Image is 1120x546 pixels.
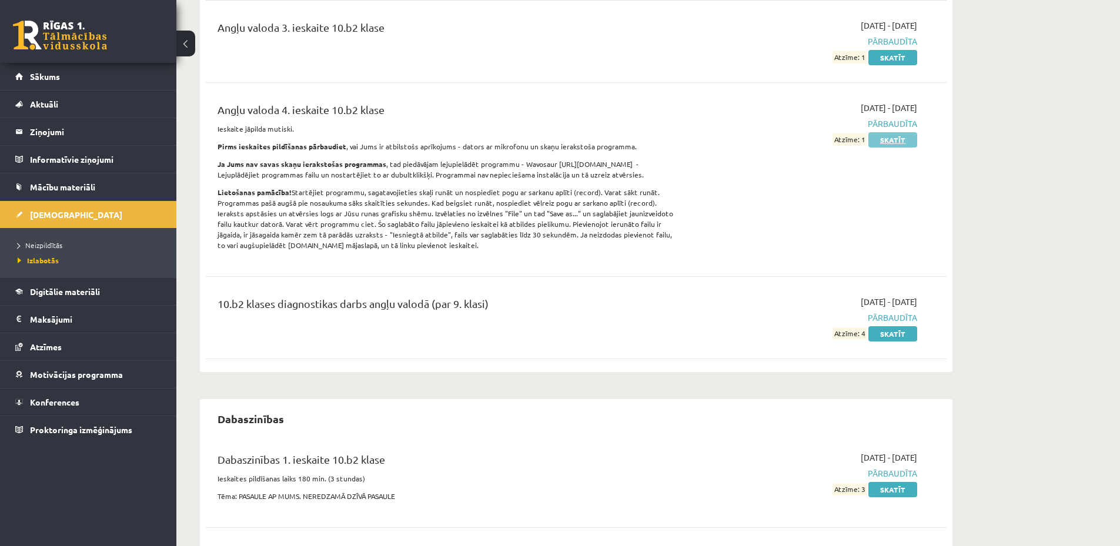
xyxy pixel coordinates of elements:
[15,416,162,443] a: Proktoringa izmēģinājums
[218,142,346,151] strong: Pirms ieskaites pildīšanas pārbaudiet
[30,286,100,297] span: Digitālie materiāli
[30,341,62,352] span: Atzīmes
[30,71,60,82] span: Sākums
[15,173,162,200] a: Mācību materiāli
[30,306,162,333] legend: Maksājumi
[15,201,162,228] a: [DEMOGRAPHIC_DATA]
[868,50,917,65] a: Skatīt
[30,209,122,220] span: [DEMOGRAPHIC_DATA]
[218,187,678,250] p: Startējiet programmu, sagatavojieties skaļi runāt un nospiediet pogu ar sarkanu aplīti (record). ...
[15,388,162,416] a: Konferences
[30,99,58,109] span: Aktuāli
[18,240,165,250] a: Neizpildītās
[15,361,162,388] a: Motivācijas programma
[833,133,867,146] span: Atzīme: 1
[218,296,678,317] div: 10.b2 klases diagnostikas darbs angļu valodā (par 9. klasi)
[696,311,917,324] span: Pārbaudīta
[30,397,79,407] span: Konferences
[15,306,162,333] a: Maksājumi
[696,467,917,480] span: Pārbaudīta
[30,146,162,173] legend: Informatīvie ziņojumi
[218,123,678,134] p: Ieskaite jāpilda mutiski.
[218,159,386,169] strong: Ja Jums nav savas skaņu ierakstošas programmas
[218,102,678,123] div: Angļu valoda 4. ieskaite 10.b2 klase
[15,118,162,145] a: Ziņojumi
[218,187,292,197] strong: Lietošanas pamācība!
[15,63,162,90] a: Sākums
[30,182,95,192] span: Mācību materiāli
[868,482,917,497] a: Skatīt
[833,327,867,340] span: Atzīme: 4
[18,240,62,250] span: Neizpildītās
[696,35,917,48] span: Pārbaudīta
[15,91,162,118] a: Aktuāli
[218,141,678,152] p: , vai Jums ir atbilstošs aprīkojums - dators ar mikrofonu un skaņu ierakstoša programma.
[30,424,132,435] span: Proktoringa izmēģinājums
[861,296,917,308] span: [DATE] - [DATE]
[30,118,162,145] legend: Ziņojumi
[206,405,296,433] h2: Dabaszinības
[15,333,162,360] a: Atzīmes
[833,51,867,63] span: Atzīme: 1
[15,146,162,173] a: Informatīvie ziņojumi
[30,369,123,380] span: Motivācijas programma
[696,118,917,130] span: Pārbaudīta
[861,102,917,114] span: [DATE] - [DATE]
[18,256,59,265] span: Izlabotās
[861,19,917,32] span: [DATE] - [DATE]
[218,159,678,180] p: , tad piedāvājam lejupielādēt programmu - Wavosaur [URL][DOMAIN_NAME] - Lejuplādējiet programmas ...
[861,451,917,464] span: [DATE] - [DATE]
[18,255,165,266] a: Izlabotās
[868,326,917,341] a: Skatīt
[218,451,678,473] div: Dabaszinības 1. ieskaite 10.b2 klase
[218,19,678,41] div: Angļu valoda 3. ieskaite 10.b2 klase
[15,278,162,305] a: Digitālie materiāli
[218,473,678,484] p: Ieskaites pildīšanas laiks 180 min. (3 stundas)
[833,483,867,495] span: Atzīme: 3
[868,132,917,148] a: Skatīt
[13,21,107,50] a: Rīgas 1. Tālmācības vidusskola
[218,491,678,501] p: Tēma: PASAULE AP MUMS. NEREDZAMĀ DZĪVĀ PASAULE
